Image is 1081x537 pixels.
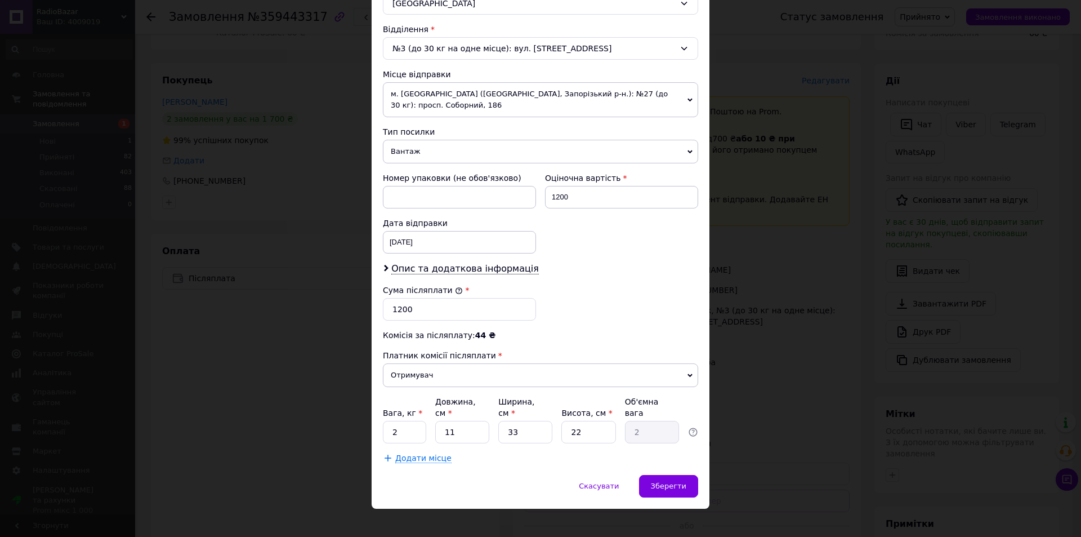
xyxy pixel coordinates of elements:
[383,363,698,387] span: Отримувач
[383,351,496,360] span: Платник комісії післяплати
[383,37,698,60] div: №3 (до 30 кг на одне місце): вул. [STREET_ADDRESS]
[383,140,698,163] span: Вантаж
[383,24,698,35] div: Відділення
[545,172,698,184] div: Оціночна вартість
[475,331,495,340] span: 44 ₴
[579,482,619,490] span: Скасувати
[435,397,476,418] label: Довжина, см
[383,172,536,184] div: Номер упаковки (не обов'язково)
[383,70,451,79] span: Місце відправки
[383,218,536,229] div: Дата відправки
[383,286,463,295] label: Сума післяплати
[383,82,698,117] span: м. [GEOGRAPHIC_DATA] ([GEOGRAPHIC_DATA], Запорізький р-н.): №27 (до 30 кг): просп. Соборний, 186
[383,127,435,136] span: Тип посилки
[625,396,679,419] div: Об'ємна вага
[561,409,612,418] label: Висота, см
[383,409,422,418] label: Вага, кг
[391,263,539,274] span: Опис та додаткова інформація
[395,454,452,463] span: Додати місце
[383,330,698,341] div: Комісія за післяплату:
[498,397,534,418] label: Ширина, см
[651,482,686,490] span: Зберегти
